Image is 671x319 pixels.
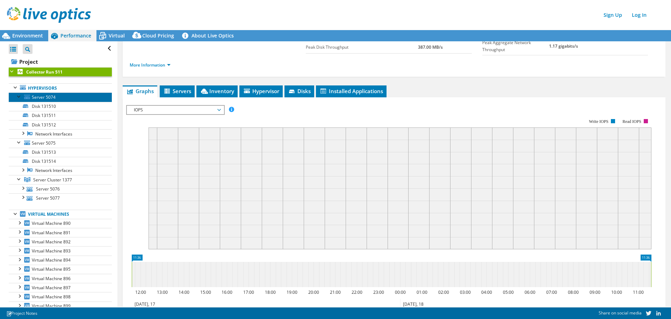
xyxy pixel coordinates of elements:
span: Servers [163,88,191,95]
span: Virtual Machine 891 [32,230,71,236]
text: 21:00 [330,289,341,295]
text: 04:00 [481,289,492,295]
a: Disk 131512 [9,120,112,129]
span: Server Cluster 1377 [33,177,72,183]
a: Network Interfaces [9,166,112,175]
a: Server 5076 [9,184,112,193]
a: Virtual Machine 893 [9,246,112,255]
text: 11:00 [633,289,644,295]
text: 02:00 [438,289,449,295]
a: Server 5075 [9,138,112,147]
a: Virtual Machine 896 [9,274,112,283]
a: About Live Optics [179,30,239,41]
span: Hypervisor [243,88,279,95]
span: Cloud Pricing [142,32,174,39]
span: IOPS [130,106,220,114]
span: Virtual Machine 896 [32,276,71,282]
b: 1.17 gigabits/s [549,43,578,49]
text: Write IOPS [589,119,608,124]
a: Virtual Machine 892 [9,237,112,246]
label: Peak Disk Throughput [306,44,418,51]
span: Server 5075 [32,140,56,146]
a: Disk 131510 [9,102,112,111]
text: 23:00 [373,289,384,295]
text: 07:00 [546,289,557,295]
span: Virtual Machine 890 [32,220,71,226]
a: Server Cluster 1377 [9,175,112,184]
a: Virtual Machine 891 [9,228,112,237]
label: Peak Aggregate Network Throughput [482,39,549,53]
span: Server 5074 [32,94,56,100]
text: 13:00 [157,289,168,295]
span: Graphs [126,88,154,95]
span: Virtual Machine 893 [32,248,71,254]
text: 08:00 [568,289,579,295]
text: 20:00 [308,289,319,295]
a: Project Notes [1,309,42,318]
text: 22:00 [352,289,362,295]
span: Virtual Machine 897 [32,285,71,291]
a: Sign Up [600,10,626,20]
img: live_optics_svg.svg [7,7,91,23]
text: 19:00 [287,289,297,295]
span: Installed Applications [319,88,383,95]
text: 01:00 [417,289,427,295]
text: 15:00 [200,289,211,295]
a: Virtual Machine 894 [9,256,112,265]
a: Disk 131511 [9,111,112,120]
text: Read IOPS [622,119,641,124]
span: Virtual [109,32,125,39]
a: Hypervisors [9,83,112,92]
span: Performance [60,32,91,39]
text: 10:00 [611,289,622,295]
text: 12:00 [135,289,146,295]
span: Environment [12,32,43,39]
a: Disk 131514 [9,157,112,166]
span: Virtual Machine 895 [32,266,71,272]
text: 14:00 [179,289,189,295]
a: Virtual Machines [9,210,112,219]
span: Share on social media [599,310,642,316]
a: Log In [628,10,650,20]
text: 17:00 [243,289,254,295]
span: Inventory [200,88,234,95]
a: Server 5074 [9,92,112,102]
span: Virtual Machine 892 [32,239,71,245]
a: Collector Run 511 [9,67,112,76]
text: 03:00 [460,289,471,295]
text: 09:00 [590,289,600,295]
span: Disks [288,88,311,95]
text: 00:00 [395,289,406,295]
a: Virtual Machine 897 [9,283,112,292]
text: 05:00 [503,289,514,295]
b: Collector Run 511 [26,69,63,75]
span: Virtual Machine 899 [32,303,71,309]
a: Virtual Machine 890 [9,219,112,228]
text: 06:00 [525,289,535,295]
a: Disk 131513 [9,148,112,157]
a: Virtual Machine 899 [9,301,112,311]
a: Virtual Machine 898 [9,292,112,301]
a: More Information [130,62,171,68]
a: Network Interfaces [9,129,112,138]
a: Server 5077 [9,193,112,202]
a: Virtual Machine 895 [9,265,112,274]
text: 16:00 [222,289,232,295]
span: Virtual Machine 898 [32,294,71,300]
span: Virtual Machine 894 [32,257,71,263]
b: 387.00 MB/s [418,44,443,50]
text: 18:00 [265,289,276,295]
a: Project [9,56,112,67]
